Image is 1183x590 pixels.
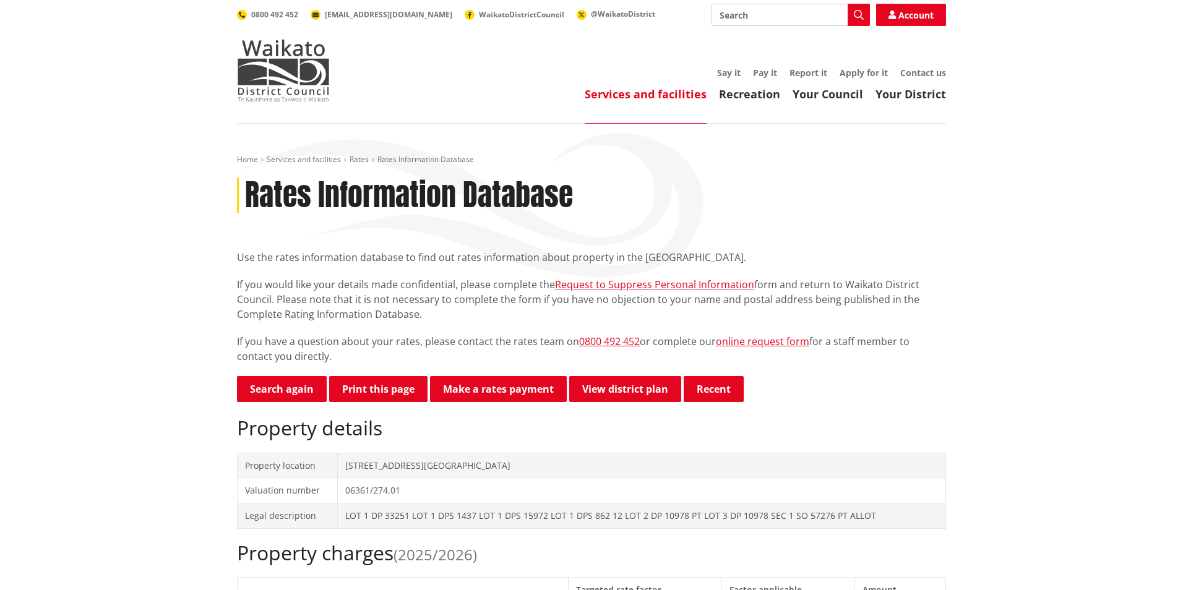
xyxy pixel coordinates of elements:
h1: Rates Information Database [245,177,573,213]
h2: Property charges [237,541,946,565]
h2: Property details [237,416,946,440]
a: View district plan [569,376,681,402]
input: Search input [712,4,870,26]
nav: breadcrumb [237,155,946,165]
a: Apply for it [840,67,888,79]
button: Recent [684,376,744,402]
td: Property location [238,453,338,478]
a: Report it [789,67,827,79]
a: 0800 492 452 [579,335,640,348]
a: Recreation [719,87,780,101]
a: Search again [237,376,327,402]
p: Use the rates information database to find out rates information about property in the [GEOGRAPHI... [237,250,946,265]
p: If you would like your details made confidential, please complete the form and return to Waikato ... [237,277,946,322]
a: Your District [875,87,946,101]
a: @WaikatoDistrict [577,9,655,19]
a: 0800 492 452 [237,9,298,20]
a: Say it [717,67,741,79]
img: Waikato District Council - Te Kaunihera aa Takiwaa o Waikato [237,40,330,101]
a: Your Council [793,87,863,101]
a: Account [876,4,946,26]
p: If you have a question about your rates, please contact the rates team on or complete our for a s... [237,334,946,364]
span: Rates Information Database [377,154,474,165]
button: Print this page [329,376,428,402]
a: Rates [350,154,369,165]
span: WaikatoDistrictCouncil [479,9,564,20]
a: Request to Suppress Personal Information [555,278,754,291]
a: Pay it [753,67,777,79]
a: Make a rates payment [430,376,567,402]
a: online request form [716,335,809,348]
td: 06361/274.01 [338,478,946,503]
span: [EMAIL_ADDRESS][DOMAIN_NAME] [325,9,452,20]
span: 0800 492 452 [251,9,298,20]
a: Contact us [900,67,946,79]
span: (2025/2026) [394,544,477,565]
td: Legal description [238,503,338,528]
a: Home [237,154,258,165]
span: @WaikatoDistrict [591,9,655,19]
a: Services and facilities [267,154,341,165]
a: WaikatoDistrictCouncil [465,9,564,20]
a: [EMAIL_ADDRESS][DOMAIN_NAME] [311,9,452,20]
td: LOT 1 DP 33251 LOT 1 DPS 1437 LOT 1 DPS 15972 LOT 1 DPS 862 12 LOT 2 DP 10978 PT LOT 3 DP 10978 S... [338,503,946,528]
td: Valuation number [238,478,338,503]
a: Services and facilities [585,87,707,101]
td: [STREET_ADDRESS][GEOGRAPHIC_DATA] [338,453,946,478]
